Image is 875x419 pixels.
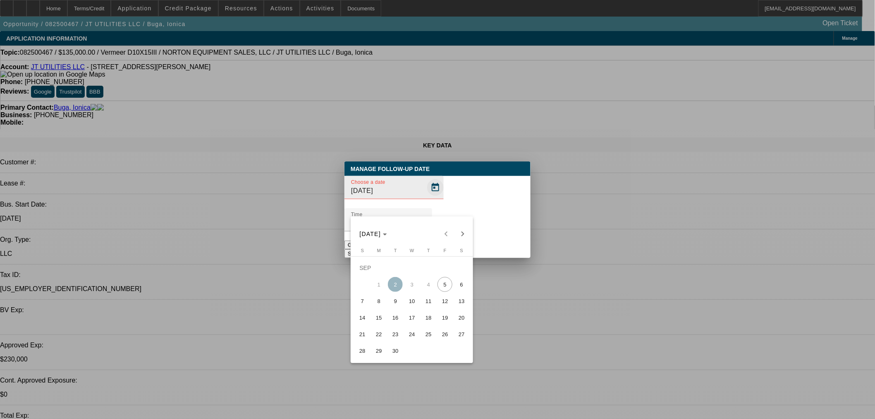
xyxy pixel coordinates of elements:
span: 3 [404,277,419,292]
button: September 1, 2025 [371,276,387,293]
button: September 11, 2025 [420,293,437,309]
button: Choose month and year [356,226,391,241]
span: 1 [371,277,386,292]
span: 9 [388,294,403,308]
button: September 24, 2025 [404,326,420,342]
span: 21 [355,327,370,342]
button: September 14, 2025 [354,309,371,326]
span: T [427,248,430,253]
span: 28 [355,343,370,358]
button: September 17, 2025 [404,309,420,326]
button: September 8, 2025 [371,293,387,309]
span: 16 [388,310,403,325]
span: 2 [388,277,403,292]
button: September 28, 2025 [354,342,371,359]
span: 19 [437,310,452,325]
span: T [394,248,397,253]
span: 13 [454,294,469,308]
span: 8 [371,294,386,308]
button: September 4, 2025 [420,276,437,293]
span: M [377,248,381,253]
span: 18 [421,310,436,325]
span: 14 [355,310,370,325]
span: 11 [421,294,436,308]
button: September 9, 2025 [387,293,404,309]
button: September 18, 2025 [420,309,437,326]
button: September 15, 2025 [371,309,387,326]
span: 20 [454,310,469,325]
span: 29 [371,343,386,358]
span: 10 [404,294,419,308]
span: 12 [437,294,452,308]
button: September 20, 2025 [453,309,470,326]
button: September 10, 2025 [404,293,420,309]
span: 4 [421,277,436,292]
span: 23 [388,327,403,342]
button: Next month [454,226,471,242]
span: [DATE] [360,231,381,237]
span: 22 [371,327,386,342]
button: September 2, 2025 [387,276,404,293]
span: 25 [421,327,436,342]
span: 27 [454,327,469,342]
button: September 13, 2025 [453,293,470,309]
span: S [361,248,364,253]
span: 26 [437,327,452,342]
span: S [460,248,463,253]
span: 24 [404,327,419,342]
span: 15 [371,310,386,325]
span: 17 [404,310,419,325]
button: September 23, 2025 [387,326,404,342]
span: 5 [437,277,452,292]
button: September 22, 2025 [371,326,387,342]
button: September 12, 2025 [437,293,453,309]
button: September 30, 2025 [387,342,404,359]
button: September 29, 2025 [371,342,387,359]
span: F [444,248,447,253]
button: September 5, 2025 [437,276,453,293]
span: W [410,248,414,253]
button: September 19, 2025 [437,309,453,326]
button: September 21, 2025 [354,326,371,342]
span: 6 [454,277,469,292]
button: September 3, 2025 [404,276,420,293]
button: September 26, 2025 [437,326,453,342]
td: SEP [354,260,470,276]
button: September 16, 2025 [387,309,404,326]
button: September 27, 2025 [453,326,470,342]
button: September 7, 2025 [354,293,371,309]
span: 30 [388,343,403,358]
span: 7 [355,294,370,308]
button: September 25, 2025 [420,326,437,342]
button: September 6, 2025 [453,276,470,293]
